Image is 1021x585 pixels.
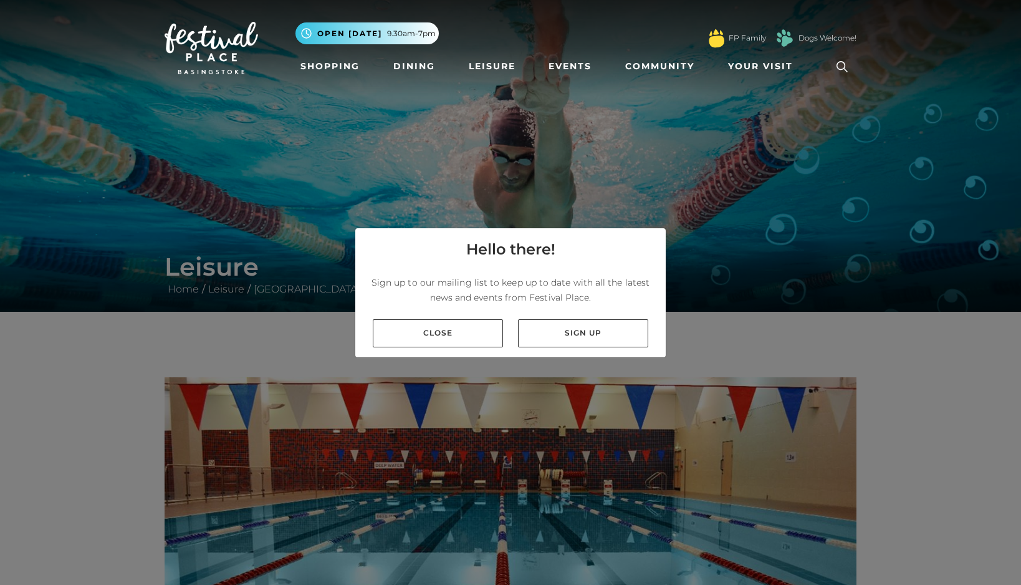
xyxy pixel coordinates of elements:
span: Open [DATE] [317,28,382,39]
p: Sign up to our mailing list to keep up to date with all the latest news and events from Festival ... [365,275,656,305]
a: Events [544,55,597,78]
a: Leisure [464,55,520,78]
a: Dogs Welcome! [798,32,856,44]
a: Close [373,319,503,347]
button: Open [DATE] 9.30am-7pm [295,22,439,44]
span: Your Visit [728,60,793,73]
a: Sign up [518,319,648,347]
a: FP Family [729,32,766,44]
a: Dining [388,55,440,78]
a: Shopping [295,55,365,78]
a: Your Visit [723,55,804,78]
img: Festival Place Logo [165,22,258,74]
span: 9.30am-7pm [387,28,436,39]
a: Community [620,55,699,78]
h4: Hello there! [466,238,555,261]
